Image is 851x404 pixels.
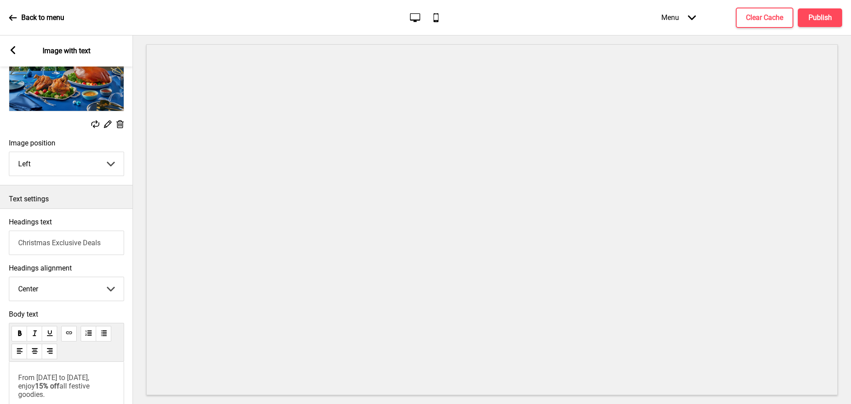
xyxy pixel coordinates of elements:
button: link [61,326,77,341]
span: 15% off [35,382,59,390]
button: orderedList [81,326,96,341]
p: Back to menu [21,13,64,23]
label: Headings alignment [9,264,124,272]
div: Menu [652,4,705,31]
button: unorderedList [96,326,111,341]
button: underline [42,326,57,341]
span: From [DATE] to [DATE], enjoy [18,373,91,390]
p: Image with text [43,46,90,56]
img: Image [9,32,124,111]
button: Publish [798,8,842,27]
button: alignCenter [27,344,42,359]
button: alignRight [42,344,57,359]
h4: Clear Cache [746,13,783,23]
button: alignLeft [12,344,27,359]
label: Headings text [9,218,52,226]
span: all festive goodies. [18,382,91,399]
span: Body text [9,310,124,318]
button: italic [27,326,42,341]
p: Text settings [9,194,124,204]
h4: Publish [808,13,832,23]
button: Clear Cache [736,8,793,28]
a: Back to menu [9,6,64,30]
button: bold [12,326,27,341]
label: Image position [9,139,124,147]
